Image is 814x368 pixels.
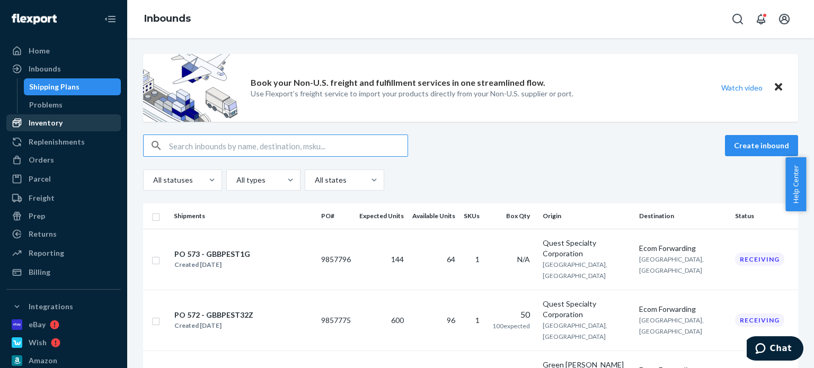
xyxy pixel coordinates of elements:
a: Returns [6,226,121,243]
div: Inbounds [29,64,61,74]
div: Returns [29,229,57,239]
a: Prep [6,208,121,225]
th: SKUs [459,203,488,229]
div: Quest Specialty Corporation [543,238,630,259]
div: Home [29,46,50,56]
a: Orders [6,151,121,168]
div: Inventory [29,118,63,128]
th: Shipments [170,203,317,229]
a: Shipping Plans [24,78,121,95]
span: 1 [475,316,480,325]
a: Billing [6,264,121,281]
span: 96 [447,316,455,325]
a: Problems [24,96,121,113]
div: 50 [492,309,530,321]
div: Receiving [735,313,784,327]
input: All states [314,175,315,185]
th: Destination [635,203,731,229]
button: Help Center [785,157,806,211]
th: Expected Units [355,203,408,229]
div: Receiving [735,253,784,266]
button: Integrations [6,298,121,315]
button: Watch video [714,80,769,95]
div: PO 573 - GBBPEST1G [174,249,250,259]
span: N/A [517,255,530,264]
td: 9857796 [317,229,355,290]
div: eBay [29,319,46,330]
span: 144 [391,255,404,264]
input: All statuses [152,175,153,185]
input: Search inbounds by name, destination, msku... [169,135,408,156]
span: 600 [391,316,404,325]
div: Reporting [29,248,64,258]
div: Ecom Forwarding [639,304,727,315]
button: Open notifications [750,8,772,30]
button: Create inbound [725,135,798,156]
td: 9857775 [317,290,355,351]
div: PO 572 - GBBPEST32Z [174,310,253,320]
span: [GEOGRAPHIC_DATA], [GEOGRAPHIC_DATA] [543,321,607,340]
a: Inbounds [144,13,191,24]
button: Close [772,80,785,95]
a: Wish [6,334,121,351]
button: Open account menu [774,8,795,30]
input: All types [235,175,236,185]
a: eBay [6,316,121,333]
span: 100 expected [492,322,530,330]
span: 64 [447,255,455,264]
span: [GEOGRAPHIC_DATA], [GEOGRAPHIC_DATA] [543,261,607,280]
a: Parcel [6,170,121,187]
div: Shipping Plans [29,82,79,92]
img: Flexport logo [12,14,57,24]
div: Parcel [29,174,51,184]
div: Amazon [29,355,57,366]
div: Orders [29,155,54,165]
div: Created [DATE] [174,320,253,331]
span: 1 [475,255,480,264]
p: Use Flexport’s freight service to import your products directly from your Non-U.S. supplier or port. [251,88,573,99]
th: PO# [317,203,355,229]
a: Home [6,42,121,59]
div: Ecom Forwarding [639,243,727,254]
div: Wish [29,337,47,348]
a: Inbounds [6,60,121,77]
div: Freight [29,193,55,203]
div: Problems [29,100,63,110]
button: Close Navigation [100,8,121,30]
a: Inventory [6,114,121,131]
th: Available Units [408,203,459,229]
ol: breadcrumbs [136,4,199,34]
button: Open Search Box [727,8,748,30]
div: Replenishments [29,137,85,147]
div: Billing [29,267,50,277]
span: [GEOGRAPHIC_DATA], [GEOGRAPHIC_DATA] [639,316,704,335]
th: Box Qty [488,203,538,229]
p: Book your Non-U.S. freight and fulfillment services in one streamlined flow. [251,77,545,89]
th: Origin [538,203,634,229]
a: Replenishments [6,133,121,150]
div: Integrations [29,301,73,312]
span: [GEOGRAPHIC_DATA], [GEOGRAPHIC_DATA] [639,255,704,274]
div: Prep [29,211,45,221]
a: Freight [6,190,121,207]
th: Status [731,203,798,229]
a: Reporting [6,245,121,262]
div: Created [DATE] [174,259,250,270]
div: Quest Specialty Corporation [543,299,630,320]
iframe: Opens a widget where you can chat to one of our agents [747,336,803,363]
